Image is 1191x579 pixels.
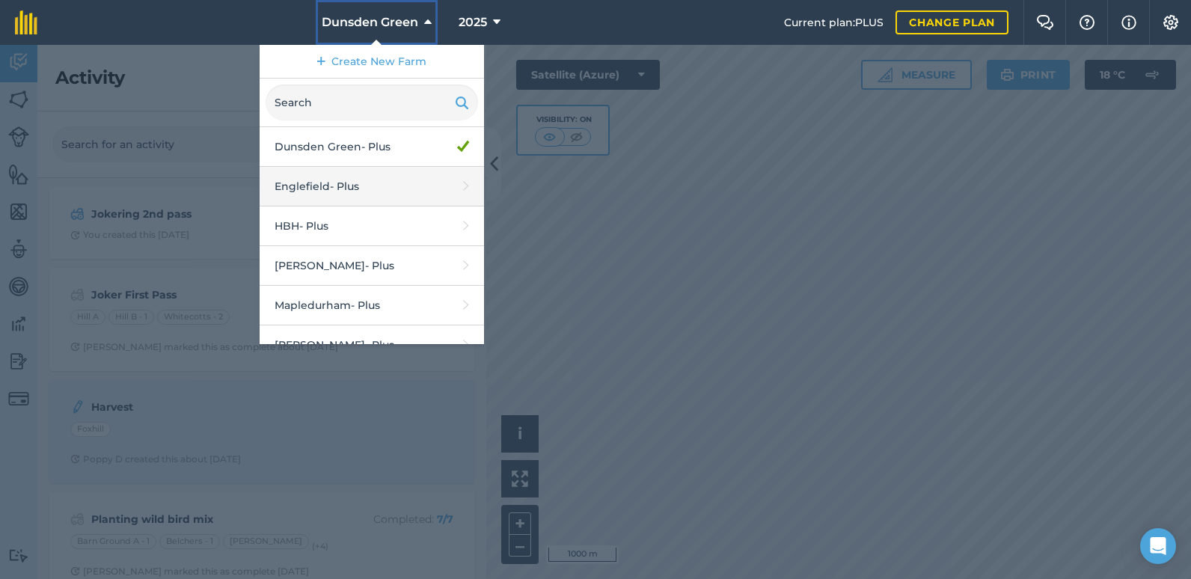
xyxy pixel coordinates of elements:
a: Change plan [895,10,1008,34]
img: fieldmargin Logo [15,10,37,34]
a: Create New Farm [260,45,484,79]
img: svg+xml;base64,PHN2ZyB4bWxucz0iaHR0cDovL3d3dy53My5vcmcvMjAwMC9zdmciIHdpZHRoPSIxNyIgaGVpZ2h0PSIxNy... [1121,13,1136,31]
img: A cog icon [1162,15,1180,30]
a: [PERSON_NAME]- Plus [260,246,484,286]
span: 2025 [459,13,487,31]
img: A question mark icon [1078,15,1096,30]
a: Dunsden Green- Plus [260,127,484,167]
a: HBH- Plus [260,206,484,246]
a: Mapledurham- Plus [260,286,484,325]
span: Current plan : PLUS [784,14,884,31]
input: Search [266,85,478,120]
img: svg+xml;base64,PHN2ZyB4bWxucz0iaHR0cDovL3d3dy53My5vcmcvMjAwMC9zdmciIHdpZHRoPSIxOSIgaGVpZ2h0PSIyNC... [455,94,469,111]
span: Dunsden Green [322,13,418,31]
img: Two speech bubbles overlapping with the left bubble in the forefront [1036,15,1054,30]
a: Englefield- Plus [260,167,484,206]
a: [PERSON_NAME]- Plus [260,325,484,365]
div: Open Intercom Messenger [1140,528,1176,564]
